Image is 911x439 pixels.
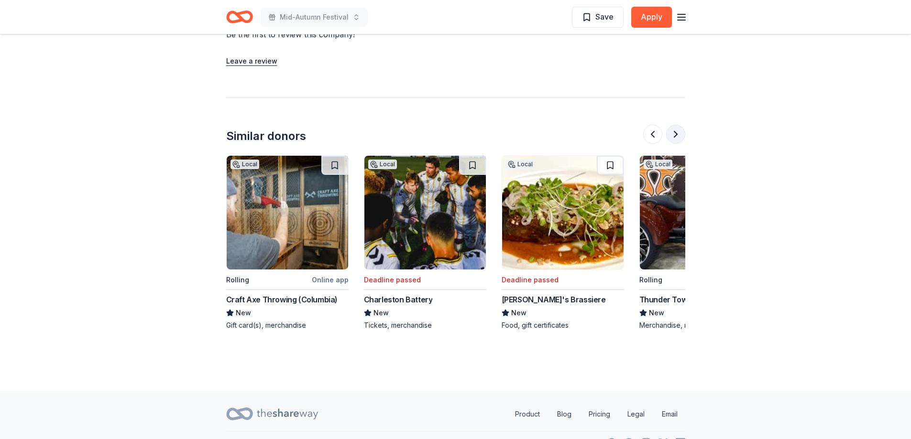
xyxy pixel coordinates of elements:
[236,307,251,319] span: New
[639,274,662,286] div: Rolling
[226,321,349,330] div: Gift card(s), merchandise
[507,405,685,424] nav: quick links
[631,7,672,28] button: Apply
[640,156,761,269] img: Image for Thunder Tower Harley-Davidson
[226,274,249,286] div: Rolling
[506,160,535,169] div: Local
[373,307,389,319] span: New
[368,160,397,169] div: Local
[511,307,527,319] span: New
[226,55,277,67] button: Leave a review
[226,294,338,305] div: Craft Axe Throwing (Columbia)
[226,6,253,28] a: Home
[502,321,624,330] div: Food, gift certificates
[639,155,762,330] a: Image for Thunder Tower Harley-DavidsonLocalRollingOnline appThunder Tower Harley-DavidsonNewMerc...
[261,8,368,27] button: Mid-Autumn Festival
[226,29,471,40] div: Be the first to review this company!
[364,155,486,330] a: Image for Charleston BatteryLocalDeadline passedCharleston BatteryNewTickets, merchandise
[226,155,349,330] a: Image for Craft Axe Throwing (Columbia)LocalRollingOnline appCraft Axe Throwing (Columbia)NewGift...
[364,321,486,330] div: Tickets, merchandise
[230,160,259,169] div: Local
[649,307,664,319] span: New
[639,321,762,330] div: Merchandise, riding gears
[502,156,624,269] img: Image for Stella's Brassiere
[572,7,624,28] button: Save
[581,405,618,424] a: Pricing
[595,11,614,23] span: Save
[364,294,433,305] div: Charleston Battery
[620,405,652,424] a: Legal
[280,11,349,23] span: Mid-Autumn Festival
[312,274,349,286] div: Online app
[226,128,306,144] div: Similar donors
[644,160,672,169] div: Local
[502,274,559,286] div: Deadline passed
[364,156,486,269] img: Image for Charleston Battery
[639,294,757,305] div: Thunder Tower Harley-Davidson
[549,405,579,424] a: Blog
[507,405,548,424] a: Product
[502,155,624,330] a: Image for Stella's BrassiereLocalDeadline passed[PERSON_NAME]'s BrassiereNewFood, gift certificates
[364,274,421,286] div: Deadline passed
[654,405,685,424] a: Email
[227,156,348,269] img: Image for Craft Axe Throwing (Columbia)
[502,294,606,305] div: [PERSON_NAME]'s Brassiere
